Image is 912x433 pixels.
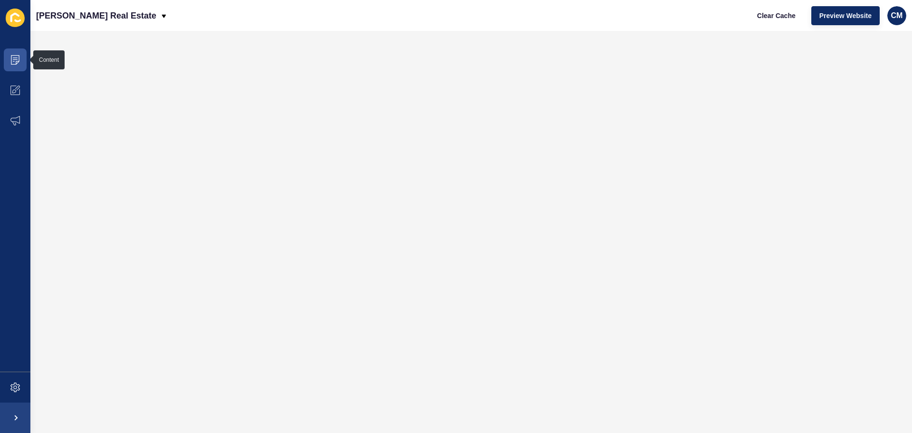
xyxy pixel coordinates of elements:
span: Preview Website [819,11,872,20]
span: Clear Cache [757,11,796,20]
button: Clear Cache [749,6,804,25]
span: CM [891,11,903,20]
div: Content [39,56,59,64]
button: Preview Website [811,6,880,25]
p: [PERSON_NAME] Real Estate [36,4,156,28]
